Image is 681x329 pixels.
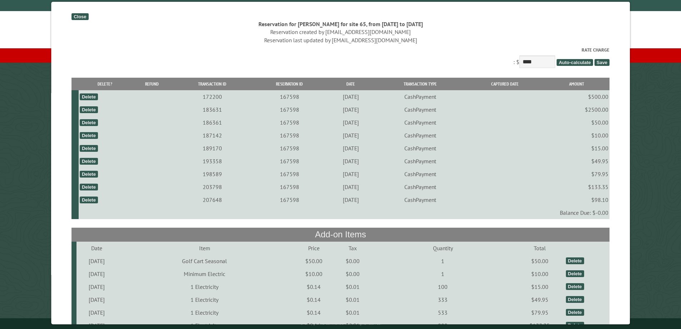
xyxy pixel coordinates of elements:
[371,306,515,319] td: 533
[566,309,584,316] div: Delete
[566,283,584,290] div: Delete
[252,78,327,90] th: Reservation ID
[371,267,515,280] td: 1
[327,155,374,168] td: [DATE]
[374,103,466,116] td: CashPayment
[77,267,117,280] td: [DATE]
[300,321,381,326] small: © Campground Commander LLC. All rights reserved.
[292,280,335,293] td: $0.14
[252,193,327,206] td: 167598
[173,78,252,90] th: Transaction ID
[80,158,98,165] div: Delete
[71,20,610,28] div: Reservation for [PERSON_NAME] for site 65, from [DATE] to [DATE]
[515,293,564,306] td: $49.95
[80,119,98,126] div: Delete
[71,47,610,53] label: Rate Charge
[79,78,131,90] th: Delete?
[173,155,252,168] td: 193358
[327,180,374,193] td: [DATE]
[173,90,252,103] td: 172200
[252,142,327,155] td: 167598
[371,280,515,293] td: 100
[371,255,515,267] td: 1
[117,280,293,293] td: 1 Electricity
[515,280,564,293] td: $15.00
[80,145,98,152] div: Delete
[173,116,252,129] td: 186361
[515,255,564,267] td: $50.00
[594,59,610,66] span: Save
[80,106,98,113] div: Delete
[374,129,466,142] td: CashPayment
[77,280,117,293] td: [DATE]
[374,116,466,129] td: CashPayment
[252,180,327,193] td: 167598
[292,293,335,306] td: $0.14
[77,306,117,319] td: [DATE]
[543,142,610,155] td: $15.00
[71,228,610,241] th: Add-on Items
[543,78,610,90] th: Amount
[131,78,173,90] th: Refund
[515,267,564,280] td: $10.00
[173,168,252,180] td: 198589
[543,155,610,168] td: $49.95
[80,171,98,178] div: Delete
[374,155,466,168] td: CashPayment
[327,142,374,155] td: [DATE]
[374,78,466,90] th: Transaction Type
[292,267,335,280] td: $10.00
[543,180,610,193] td: $133.35
[566,270,584,277] div: Delete
[77,255,117,267] td: [DATE]
[335,306,370,319] td: $0.01
[543,103,610,116] td: $2500.00
[557,59,593,66] span: Auto-calculate
[252,103,327,116] td: 167598
[80,132,98,139] div: Delete
[252,90,327,103] td: 167598
[515,242,564,255] td: Total
[327,78,374,90] th: Date
[371,293,515,306] td: 333
[292,242,335,255] td: Price
[71,28,610,36] div: Reservation created by [EMAIL_ADDRESS][DOMAIN_NAME]
[117,293,293,306] td: 1 Electricity
[543,168,610,180] td: $79.95
[71,47,610,70] div: : $
[173,142,252,155] td: 189170
[515,306,564,319] td: $79.95
[71,13,88,20] div: Close
[543,129,610,142] td: $10.00
[71,36,610,44] div: Reservation last updated by [EMAIL_ADDRESS][DOMAIN_NAME]
[80,93,98,100] div: Delete
[77,293,117,306] td: [DATE]
[117,267,293,280] td: Minimum Electric
[374,142,466,155] td: CashPayment
[327,90,374,103] td: [DATE]
[543,116,610,129] td: $50.00
[374,180,466,193] td: CashPayment
[374,168,466,180] td: CashPayment
[173,103,252,116] td: 183631
[374,90,466,103] td: CashPayment
[292,306,335,319] td: $0.14
[117,255,293,267] td: Golf Cart Seasonal
[335,280,370,293] td: $0.01
[327,193,374,206] td: [DATE]
[292,255,335,267] td: $50.00
[371,242,515,255] td: Quantity
[335,293,370,306] td: $0.01
[117,242,293,255] td: Item
[543,90,610,103] td: $500.00
[252,168,327,180] td: 167598
[374,193,466,206] td: CashPayment
[466,78,543,90] th: Captured Date
[252,129,327,142] td: 167598
[77,242,117,255] td: Date
[327,103,374,116] td: [DATE]
[327,168,374,180] td: [DATE]
[173,180,252,193] td: 203798
[566,257,584,264] div: Delete
[327,129,374,142] td: [DATE]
